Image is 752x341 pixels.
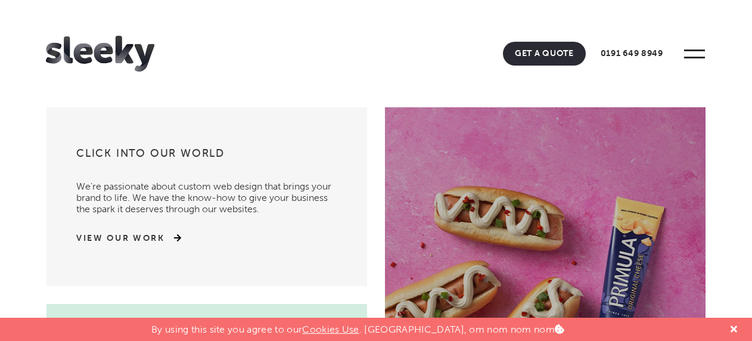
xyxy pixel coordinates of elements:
a: 0191 649 8949 [589,42,675,66]
img: Sleeky Web Design Newcastle [46,36,154,72]
p: We’re passionate about custom web design that brings your brand to life. We have the know-how to ... [76,169,337,215]
p: By using this site you agree to our . [GEOGRAPHIC_DATA], om nom nom nom [151,318,564,335]
img: arrow [165,234,181,242]
a: Cookies Use [302,324,359,335]
h3: Click into our world [76,146,337,169]
a: Get A Quote [503,42,586,66]
a: View Our Work [76,232,165,244]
